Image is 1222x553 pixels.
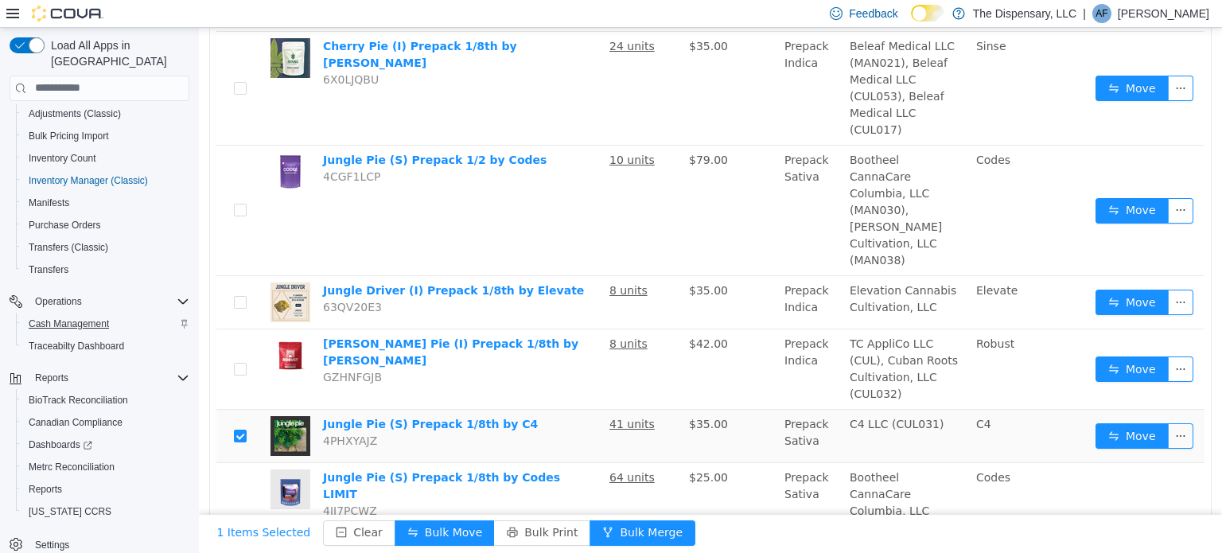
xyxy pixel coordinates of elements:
button: Reports [29,368,75,387]
a: Cash Management [22,314,115,333]
span: BioTrack Reconciliation [29,394,128,407]
u: 8 units [411,310,449,322]
span: Metrc Reconciliation [29,461,115,473]
button: Cash Management [16,313,196,335]
span: $42.00 [490,310,529,322]
button: icon: swapMove [897,170,970,196]
span: Transfers (Classic) [22,238,189,257]
a: BioTrack Reconciliation [22,391,134,410]
span: Robust [777,310,815,322]
button: Transfers [16,259,196,281]
span: 6X0LJQBU [124,45,180,58]
a: Reports [22,480,68,499]
button: Operations [29,292,88,311]
button: Canadian Compliance [16,411,196,434]
button: icon: swapMove [897,262,970,287]
button: icon: ellipsis [969,329,994,354]
span: Inventory Manager (Classic) [22,171,189,190]
input: Dark Mode [911,5,944,21]
u: 10 units [411,126,456,138]
a: Adjustments (Classic) [22,104,127,123]
button: icon: swapBulk Move [196,493,296,518]
span: Reports [22,480,189,499]
u: 64 units [411,443,456,456]
span: Reports [29,368,189,387]
span: AF [1096,4,1107,23]
span: Transfers [29,263,68,276]
p: [PERSON_NAME] [1118,4,1209,23]
button: [US_STATE] CCRS [16,500,196,523]
span: 4CGF1LCP [124,142,182,155]
span: $25.00 [490,443,529,456]
span: Elevation Cannabis Cultivation, LLC [651,256,757,286]
span: Inventory Count [22,149,189,168]
img: Jungle Driver (I) Prepack 1/8th by Elevate hero shot [72,255,111,294]
span: Codes [777,126,811,138]
span: Dark Mode [911,21,912,22]
button: BioTrack Reconciliation [16,389,196,411]
button: 1 Items Selected [6,493,125,518]
span: Inventory Count [29,152,96,165]
button: Manifests [16,192,196,214]
span: Metrc Reconciliation [22,458,189,477]
span: $35.00 [490,12,529,25]
span: Cash Management [29,317,109,330]
a: Traceabilty Dashboard [22,337,130,356]
span: BioTrack Reconciliation [22,391,189,410]
span: GZHNFGJB [124,343,183,356]
span: Cash Management [22,314,189,333]
a: Jungle Pie (S) Prepack 1/8th by Codes LIMIT [124,443,361,473]
img: Jungle Pie (S) Prepack 1/8th by Codes LIMIT hero shot [72,442,111,481]
a: Transfers (Classic) [22,238,115,257]
span: $35.00 [490,390,529,403]
u: 41 units [411,390,456,403]
a: Jungle Driver (I) Prepack 1/8th by Elevate [124,256,385,269]
span: Load All Apps in [GEOGRAPHIC_DATA] [45,37,189,69]
span: Washington CCRS [22,502,189,521]
span: TC AppliCo LLC (CUL), Cuban Roots Cultivation, LLC (CUL032) [651,310,759,372]
span: 63QV20E3 [124,273,183,286]
button: icon: printerBulk Print [295,493,391,518]
u: 24 units [411,12,456,25]
u: 8 units [411,256,449,269]
td: Prepack Sativa [579,118,644,248]
span: $35.00 [490,256,529,269]
a: Inventory Manager (Classic) [22,171,154,190]
td: Prepack Sativa [579,382,644,435]
a: Canadian Compliance [22,413,129,432]
span: Operations [35,295,82,308]
a: Transfers [22,260,75,279]
span: 4JJ7PCWZ [124,477,178,489]
button: Traceabilty Dashboard [16,335,196,357]
a: Bulk Pricing Import [22,127,115,146]
p: | [1083,4,1086,23]
span: Purchase Orders [22,216,189,235]
span: Feedback [849,6,897,21]
span: Elevate [777,256,819,269]
div: Adele Foltz [1092,4,1111,23]
span: Adjustments (Classic) [29,107,121,120]
span: Purchase Orders [29,219,101,232]
a: Purchase Orders [22,216,107,235]
a: [US_STATE] CCRS [22,502,118,521]
button: icon: forkBulk Merge [391,493,496,518]
img: Cova [32,6,103,21]
a: Manifests [22,193,76,212]
button: Reports [3,367,196,389]
span: Canadian Compliance [29,416,123,429]
button: icon: swapMove [897,48,970,73]
span: Beleaf Medical LLC (MAN021), Beleaf Medical LLC (CUL053), Beleaf Medical LLC (CUL017) [651,12,756,108]
p: The Dispensary, LLC [973,4,1076,23]
span: Transfers [22,260,189,279]
button: icon: swapMove [897,329,970,354]
button: Adjustments (Classic) [16,103,196,125]
span: Manifests [22,193,189,212]
span: Settings [35,539,69,551]
span: 4PHXYAJZ [124,407,178,419]
button: Inventory Manager (Classic) [16,169,196,192]
a: Metrc Reconciliation [22,458,121,477]
button: Purchase Orders [16,214,196,236]
a: Cherry Pie (I) Prepack 1/8th by [PERSON_NAME] [124,12,318,41]
span: [US_STATE] CCRS [29,505,111,518]
a: Jungle Pie (S) Prepack 1/8th by C4 [124,390,339,403]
